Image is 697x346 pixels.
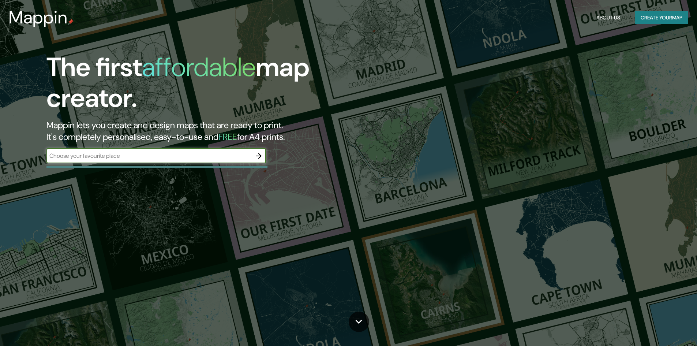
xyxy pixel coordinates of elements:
h1: The first map creator. [46,52,395,119]
button: About Us [593,11,623,25]
h1: affordable [142,50,256,84]
h3: Mappin [9,7,68,28]
img: mappin-pin [68,19,74,25]
h2: Mappin lets you create and design maps that are ready to print. It's completely personalised, eas... [46,119,395,143]
button: Create yourmap [635,11,688,25]
input: Choose your favourite place [46,152,251,160]
h5: FREE [218,131,237,142]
